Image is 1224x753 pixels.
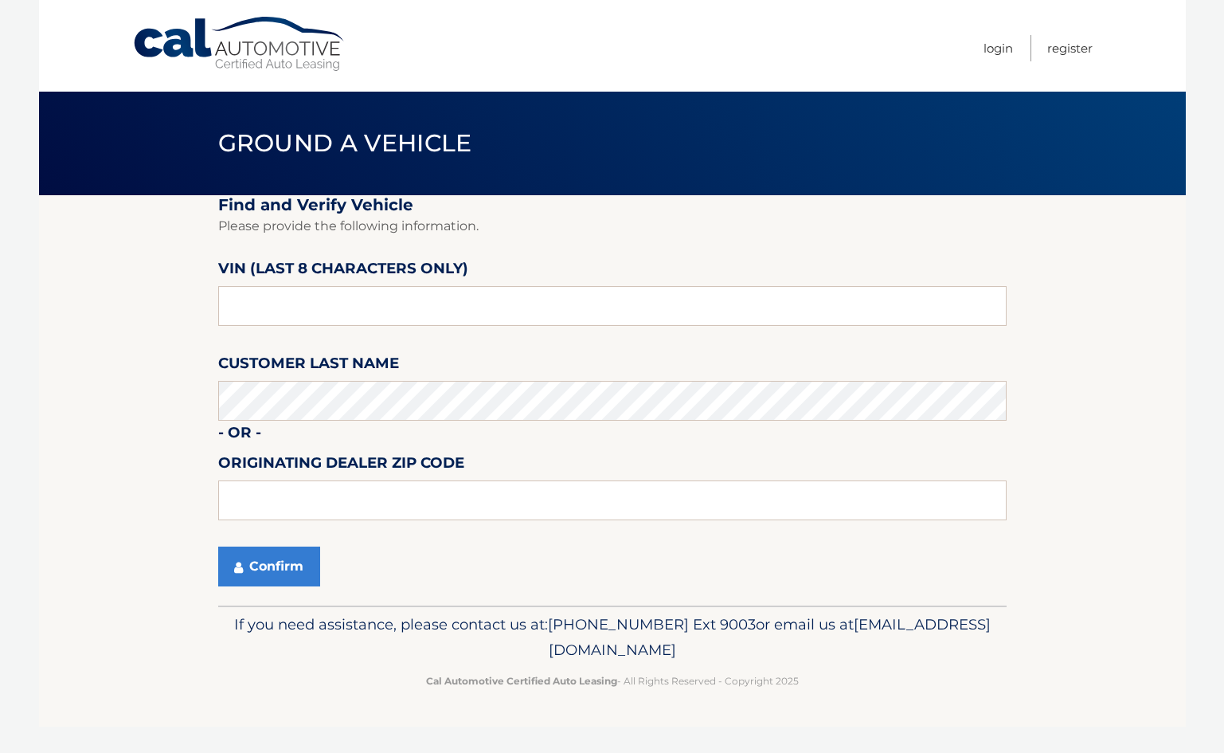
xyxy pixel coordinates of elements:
span: Ground a Vehicle [218,128,472,158]
a: Register [1047,35,1093,61]
p: Please provide the following information. [218,215,1007,237]
label: Originating Dealer Zip Code [218,451,464,480]
label: VIN (last 8 characters only) [218,257,468,286]
label: - or - [218,421,261,450]
button: Confirm [218,547,320,586]
span: [PHONE_NUMBER] Ext 9003 [548,615,756,633]
a: Login [984,35,1013,61]
p: - All Rights Reserved - Copyright 2025 [229,673,996,689]
a: Cal Automotive [132,16,347,73]
p: If you need assistance, please contact us at: or email us at [229,612,996,663]
label: Customer Last Name [218,351,399,381]
h2: Find and Verify Vehicle [218,195,1007,215]
strong: Cal Automotive Certified Auto Leasing [426,675,617,687]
